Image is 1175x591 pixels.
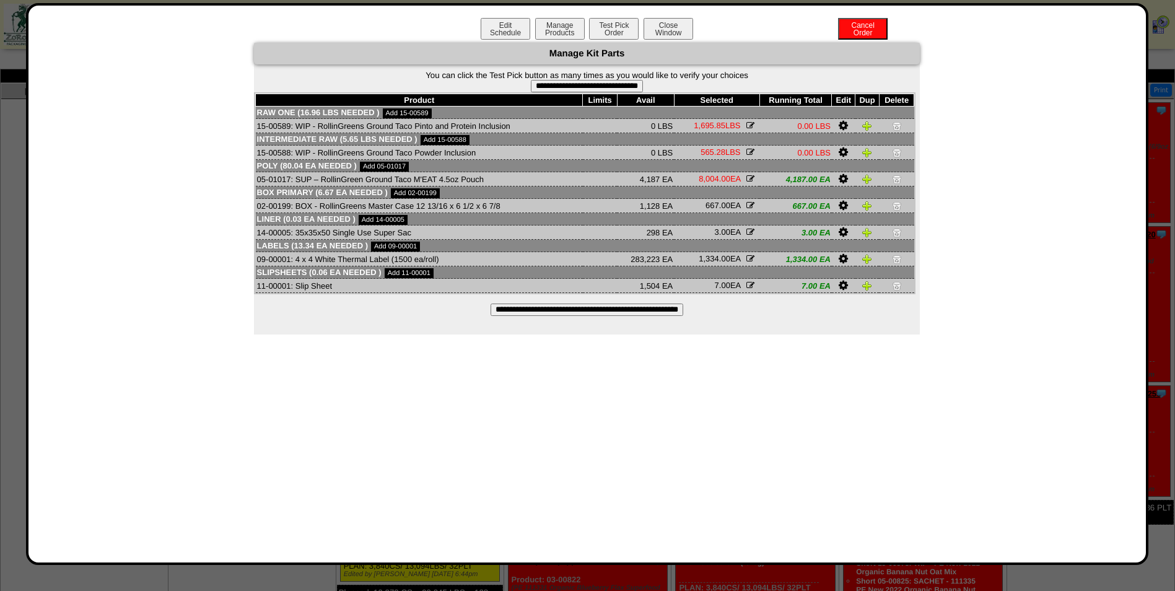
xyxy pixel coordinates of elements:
[862,281,872,291] img: Duplicate Item
[705,201,740,210] span: EA
[256,146,583,160] td: 15-00588: WIP - RollinGreens Ground Taco Powder Inclusion
[694,121,740,130] span: LBS
[699,174,730,183] span: 8,004.00
[715,227,730,237] span: 3.00
[759,94,832,107] th: Running Total
[715,227,741,237] span: EA
[256,160,914,172] td: Poly (80.04 EA needed )
[892,121,902,131] img: Delete Item
[256,94,583,107] th: Product
[385,268,434,278] a: Add 11-00001
[642,28,694,37] a: CloseWindow
[862,254,872,264] img: Duplicate Item
[759,172,832,186] td: 4,187.00 EA
[715,281,730,290] span: 7.00
[699,254,740,263] span: EA
[862,201,872,211] img: Duplicate Item
[759,146,832,160] td: 0.00 LBS
[705,201,730,210] span: 667.00
[383,108,432,118] a: Add 15-00589
[256,119,583,133] td: 15-00589: WIP - RollinGreens Ground Taco Pinto and Protein Inclusion
[617,172,674,186] td: 4,187 EA
[699,174,740,183] span: EA
[892,174,902,184] img: Delete Item
[862,147,872,157] img: Duplicate Item
[256,186,914,199] td: Box Primary (6.67 EA needed )
[617,94,674,107] th: Avail
[855,94,880,107] th: Dup
[617,252,674,266] td: 283,223 EA
[892,281,902,291] img: Delete Item
[256,133,914,146] td: Intermediate Raw (5.65 LBS needed )
[674,94,759,107] th: Selected
[391,188,440,198] a: Add 02-00199
[583,94,617,107] th: Limits
[892,147,902,157] img: Delete Item
[715,281,741,290] span: EA
[254,43,920,64] div: Manage Kit Parts
[254,71,920,92] form: You can click the Test Pick button as many times as you would like to verify your choices
[701,147,725,157] span: 565.28
[256,266,914,279] td: Slipsheets (0.06 EA needed )
[694,121,725,130] span: 1,695.85
[759,119,832,133] td: 0.00 LBS
[759,252,832,266] td: 1,334.00 EA
[481,18,530,40] button: EditSchedule
[617,146,674,160] td: 0 LBS
[759,279,832,293] td: 7.00 EA
[892,254,902,264] img: Delete Item
[617,119,674,133] td: 0 LBS
[879,94,914,107] th: Delete
[256,213,914,225] td: Liner (0.03 EA needed )
[892,201,902,211] img: Delete Item
[701,147,740,157] span: LBS
[256,252,583,266] td: 09-00001: 4 x 4 White Thermal Label (1500 ea/roll)
[617,279,674,293] td: 1,504 EA
[360,162,409,172] a: Add 05-01017
[256,279,583,293] td: 11-00001: Slip Sheet
[535,18,585,40] button: ManageProducts
[359,215,408,225] a: Add 14-00005
[699,254,730,263] span: 1,334.00
[371,242,420,252] a: Add 09-00001
[862,227,872,237] img: Duplicate Item
[421,135,470,145] a: Add 15-00588
[617,199,674,213] td: 1,128 EA
[644,18,693,40] button: CloseWindow
[617,225,674,240] td: 298 EA
[862,121,872,131] img: Duplicate Item
[892,227,902,237] img: Delete Item
[832,94,855,107] th: Edit
[256,199,583,213] td: 02-00199: BOX - RollinGreens Master Case 12 13/16 x 6 1/2 x 6 7/8
[589,18,639,40] button: Test PickOrder
[256,240,914,252] td: Labels (13.34 EA needed )
[759,225,832,240] td: 3.00 EA
[256,225,583,240] td: 14-00005: 35x35x50 Single Use Super Sac
[256,107,914,119] td: Raw One (16.96 LBS needed )
[838,18,888,40] button: CancelOrder
[759,199,832,213] td: 667.00 EA
[256,172,583,186] td: 05-01017: SUP – RollinGreen Ground Taco M'EAT 4.5oz Pouch
[862,174,872,184] img: Duplicate Item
